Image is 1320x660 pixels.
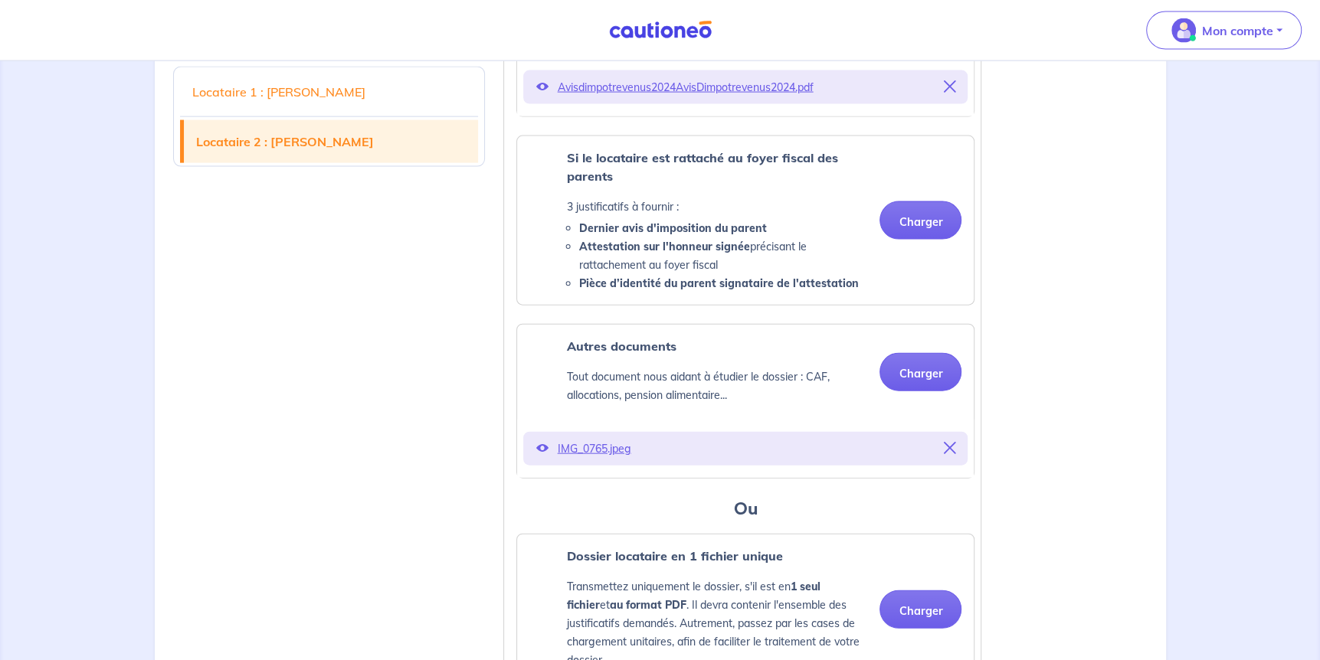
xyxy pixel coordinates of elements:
button: Supprimer [943,438,955,459]
p: Tout document nous aidant à étudier le dossier : CAF, allocations, pension alimentaire... [566,368,867,404]
strong: Autres documents [566,338,676,354]
h3: Ou [516,497,974,521]
div: categoryName: parental-tax-assessment, userCategory: cdi [516,136,974,305]
p: IMG_0765.jpeg [557,438,934,459]
button: Voir [536,77,548,98]
a: Locataire 2 : [PERSON_NAME] [184,119,479,162]
button: illu_account_valid_menu.svgMon compte [1146,11,1302,50]
strong: Dernier avis d'imposition du parent [578,221,766,235]
div: categoryName: other, userCategory: cdi [516,324,974,479]
img: Cautioneo [603,21,718,40]
img: illu_account_valid_menu.svg [1171,18,1196,43]
button: Charger [879,201,961,240]
strong: Pièce d’identité du parent signataire de l'attestation [578,276,858,290]
strong: Attestation sur l'honneur signée [578,240,749,253]
button: Charger [879,590,961,629]
p: 3 justificatifs à fournir : [566,198,867,216]
strong: Dossier locataire en 1 fichier unique [566,548,782,564]
p: Avisdimpotrevenus2024AvisDimpotrevenus2024.pdf [557,77,934,98]
strong: Si le locataire est rattaché au foyer fiscal des parents [566,150,837,184]
a: Locataire 1 : [PERSON_NAME] [180,70,479,113]
button: Supprimer [943,77,955,98]
li: précisant le rattachement au foyer fiscal [578,237,867,274]
strong: au format PDF [609,598,686,612]
button: Voir [536,438,548,459]
p: Mon compte [1202,21,1273,40]
button: Charger [879,353,961,391]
